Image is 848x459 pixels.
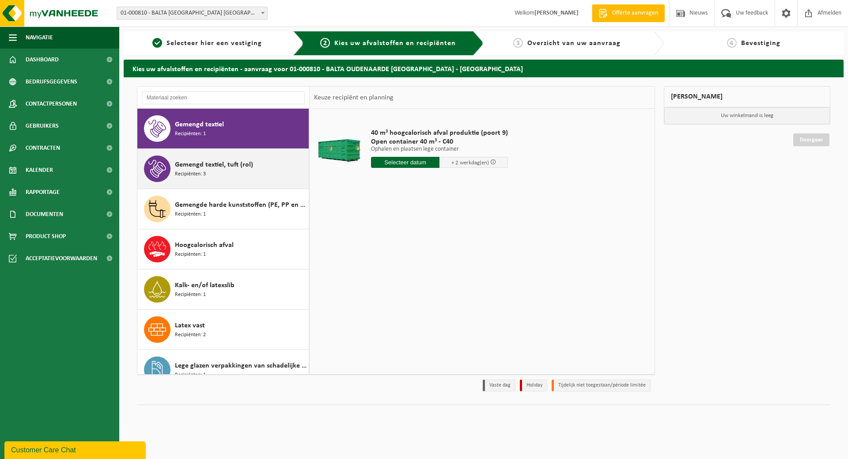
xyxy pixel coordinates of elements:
[793,133,829,146] a: Doorgaan
[175,371,206,379] span: Recipiënten: 1
[527,40,621,47] span: Overzicht van uw aanvraag
[334,40,456,47] span: Kies uw afvalstoffen en recipiënten
[26,27,53,49] span: Navigatie
[175,320,205,331] span: Latex vast
[175,280,235,291] span: Kalk- en/of latexslib
[26,181,60,203] span: Rapportage
[117,7,268,20] span: 01-000810 - BALTA OUDENAARDE NV - OUDENAARDE
[26,137,60,159] span: Contracten
[371,137,508,146] span: Open container 40 m³ - C40
[26,247,97,269] span: Acceptatievoorwaarden
[451,160,489,166] span: + 2 werkdag(en)
[175,159,253,170] span: Gemengd textiel, tuft (rol)
[137,269,309,310] button: Kalk- en/of latexslib Recipiënten: 1
[175,119,224,130] span: Gemengd textiel
[610,9,660,18] span: Offerte aanvragen
[520,379,547,391] li: Holiday
[592,4,665,22] a: Offerte aanvragen
[137,310,309,350] button: Latex vast Recipiënten: 2
[128,38,286,49] a: 1Selecteer hier een vestiging
[137,350,309,390] button: Lege glazen verpakkingen van schadelijke stoffen Recipiënten: 1
[552,379,651,391] li: Tijdelijk niet toegestaan/période limitée
[175,210,206,219] span: Recipiënten: 1
[26,115,59,137] span: Gebruikers
[26,71,77,93] span: Bedrijfsgegevens
[175,130,206,138] span: Recipiënten: 1
[137,189,309,229] button: Gemengde harde kunststoffen (PE, PP en PVC), recycleerbaar (industrieel) Recipiënten: 1
[175,250,206,259] span: Recipiënten: 1
[175,331,206,339] span: Recipiënten: 2
[513,38,523,48] span: 3
[175,360,307,371] span: Lege glazen verpakkingen van schadelijke stoffen
[371,157,439,168] input: Selecteer datum
[142,91,305,104] input: Materiaal zoeken
[534,10,579,16] strong: [PERSON_NAME]
[371,129,508,137] span: 40 m³ hoogcalorisch afval produktie (poort 9)
[137,149,309,189] button: Gemengd textiel, tuft (rol) Recipiënten: 3
[26,93,77,115] span: Contactpersonen
[137,229,309,269] button: Hoogcalorisch afval Recipiënten: 1
[26,159,53,181] span: Kalender
[26,225,66,247] span: Product Shop
[175,170,206,178] span: Recipiënten: 3
[152,38,162,48] span: 1
[741,40,780,47] span: Bevestiging
[167,40,262,47] span: Selecteer hier een vestiging
[117,7,267,19] span: 01-000810 - BALTA OUDENAARDE NV - OUDENAARDE
[371,146,508,152] p: Ophalen en plaatsen lege container
[727,38,737,48] span: 4
[137,109,309,149] button: Gemengd textiel Recipiënten: 1
[26,49,59,71] span: Dashboard
[664,107,830,124] p: Uw winkelmand is leeg
[124,60,844,77] h2: Kies uw afvalstoffen en recipiënten - aanvraag voor 01-000810 - BALTA OUDENAARDE [GEOGRAPHIC_DATA...
[175,200,307,210] span: Gemengde harde kunststoffen (PE, PP en PVC), recycleerbaar (industrieel)
[175,291,206,299] span: Recipiënten: 1
[483,379,515,391] li: Vaste dag
[320,38,330,48] span: 2
[310,87,398,109] div: Keuze recipiënt en planning
[4,440,148,459] iframe: chat widget
[175,240,234,250] span: Hoogcalorisch afval
[26,203,63,225] span: Documenten
[664,86,831,107] div: [PERSON_NAME]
